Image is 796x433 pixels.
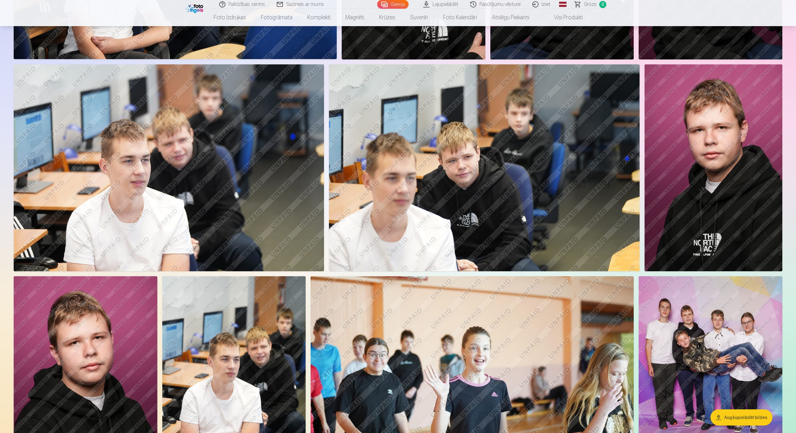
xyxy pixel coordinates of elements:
[300,9,338,26] a: Komplekti
[338,9,372,26] a: Magnēti
[710,409,772,426] button: Augšupielādēt bildes
[403,9,436,26] a: Suvenīri
[599,1,606,8] span: 0
[584,1,597,8] span: Grozs
[253,9,300,26] a: Fotogrāmata
[206,9,253,26] a: Foto izdrukas
[484,9,537,26] a: Atslēgu piekariņi
[186,2,205,13] img: /fa1
[436,9,484,26] a: Foto kalendāri
[537,9,590,26] a: Visi produkti
[372,9,403,26] a: Krūzes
